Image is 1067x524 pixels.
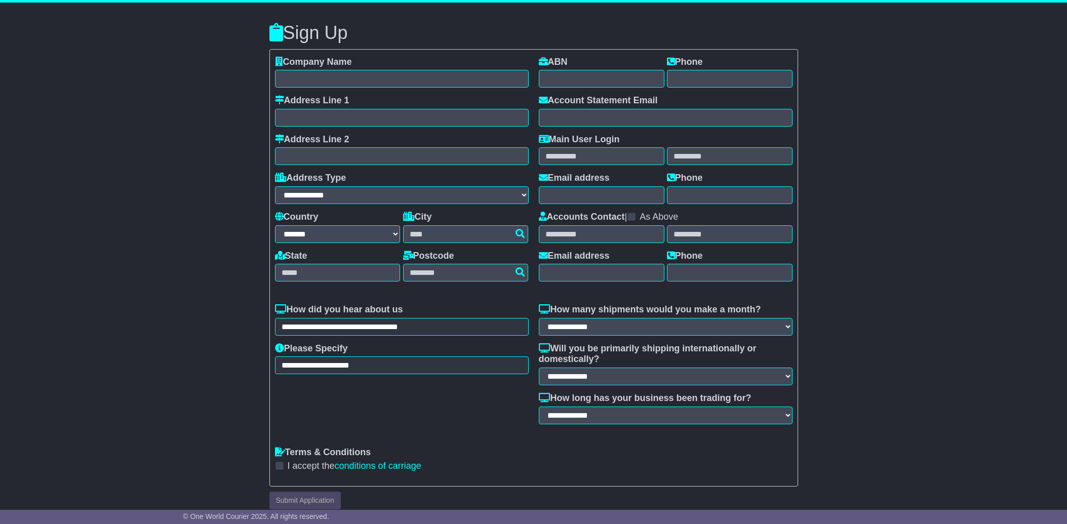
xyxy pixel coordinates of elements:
label: How many shipments would you make a month? [539,304,761,315]
label: Company Name [275,57,352,68]
label: Terms & Conditions [275,447,371,458]
label: Country [275,212,319,223]
label: How did you hear about us [275,304,403,315]
label: Please Specify [275,343,348,354]
h3: Sign Up [269,23,798,43]
div: | [539,212,793,225]
label: Phone [667,57,703,68]
button: Submit Application [269,492,341,509]
label: How long has your business been trading for? [539,393,752,404]
label: Main User Login [539,134,620,145]
label: ABN [539,57,568,68]
label: Postcode [403,251,454,262]
label: Phone [667,251,703,262]
span: © One World Courier 2025. All rights reserved. [183,512,329,520]
a: conditions of carriage [335,461,421,471]
label: Account Statement Email [539,95,658,106]
label: Email address [539,251,610,262]
label: Phone [667,173,703,184]
label: As Above [640,212,678,223]
label: Will you be primarily shipping internationally or domestically? [539,343,793,365]
label: Address Line 2 [275,134,349,145]
label: State [275,251,307,262]
label: Address Type [275,173,346,184]
label: City [403,212,432,223]
label: Email address [539,173,610,184]
label: Accounts Contact [539,212,625,223]
label: Address Line 1 [275,95,349,106]
label: I accept the [288,461,421,472]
